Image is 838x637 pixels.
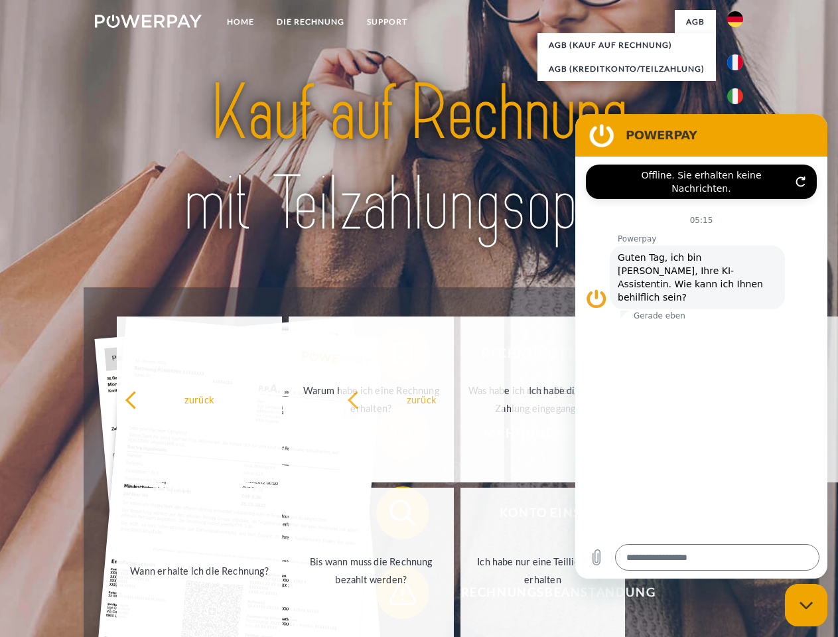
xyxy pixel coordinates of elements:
[125,561,274,579] div: Wann erhalte ich die Rechnung?
[727,88,743,104] img: it
[675,10,716,34] a: agb
[537,33,716,57] a: AGB (Kauf auf Rechnung)
[265,10,356,34] a: DIE RECHNUNG
[125,390,274,408] div: zurück
[537,57,716,81] a: AGB (Kreditkonto/Teilzahlung)
[127,64,711,254] img: title-powerpay_de.svg
[356,10,419,34] a: SUPPORT
[347,390,496,408] div: zurück
[785,584,827,626] iframe: Schaltfläche zum Öffnen des Messaging-Fensters; Konversation läuft
[575,114,827,579] iframe: Messaging-Fenster
[519,382,668,417] div: Ich habe die Rechnung bereits bezahlt
[216,10,265,34] a: Home
[727,11,743,27] img: de
[297,553,446,589] div: Bis wann muss die Rechnung bezahlt werden?
[297,382,446,417] div: Warum habe ich eine Rechnung erhalten?
[468,553,618,589] div: Ich habe nur eine Teillieferung erhalten
[95,15,202,28] img: logo-powerpay-white.svg
[727,54,743,70] img: fr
